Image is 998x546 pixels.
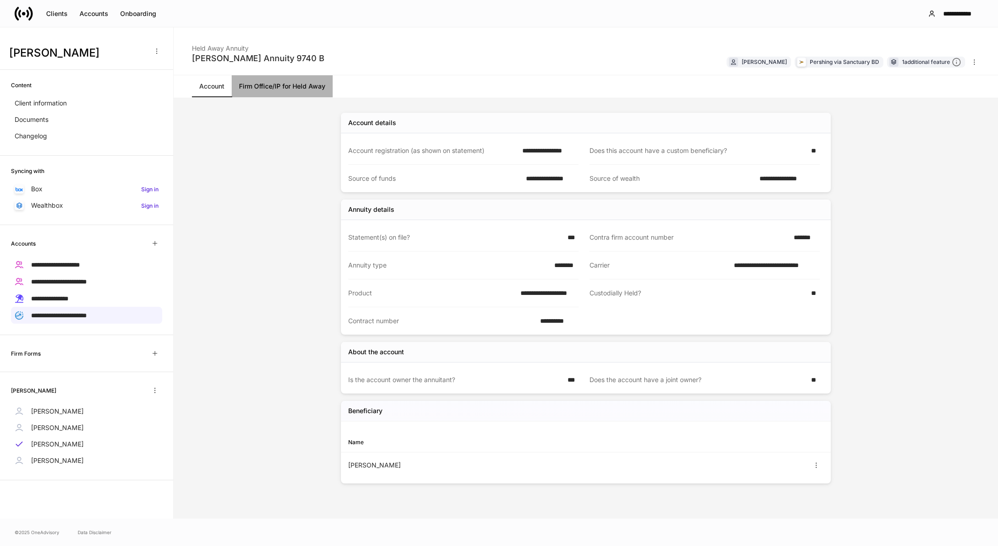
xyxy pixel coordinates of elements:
div: Source of funds [348,174,520,183]
h6: Content [11,81,32,89]
div: Onboarding [120,9,156,18]
img: oYqM9ojoZLfzCHUefNbBcWHcyDPbQKagtYciMC8pFl3iZXy3dU33Uwy+706y+0q2uJ1ghNQf2OIHrSh50tUd9HaB5oMc62p0G... [16,187,23,191]
a: [PERSON_NAME] [11,420,162,436]
h6: Firm Forms [11,349,41,358]
div: About the account [348,347,404,357]
a: Firm Office/IP for Held Away [232,75,333,97]
div: [PERSON_NAME] Annuity 9740 B [192,53,324,64]
p: [PERSON_NAME] [31,423,84,432]
div: Annuity details [348,205,394,214]
button: Clients [40,6,74,21]
div: Contra firm account number [589,233,788,242]
div: [PERSON_NAME] [742,58,787,66]
a: [PERSON_NAME] [11,403,162,420]
button: Accounts [74,6,114,21]
p: [PERSON_NAME] [31,456,84,465]
span: © 2025 OneAdvisory [15,529,59,536]
div: Held Away Annuity [192,38,324,53]
h6: Syncing with [11,167,44,175]
p: Client information [15,99,67,108]
a: Changelog [11,128,162,144]
p: Documents [15,115,48,124]
div: Does the account have a joint owner? [589,375,806,384]
div: Contract number [348,316,535,325]
div: Carrier [589,261,728,270]
a: Data Disclaimer [78,529,111,536]
h5: Beneficiary [348,406,382,415]
h6: Sign in [141,185,159,194]
div: Statement(s) on file? [348,233,562,242]
a: [PERSON_NAME] [11,452,162,469]
h6: Accounts [11,239,36,248]
p: Wealthbox [31,201,63,210]
div: Accounts [80,9,108,18]
div: Account details [348,118,396,127]
a: [PERSON_NAME] [11,436,162,452]
p: Changelog [15,131,47,141]
p: Box [31,184,42,194]
button: Onboarding [114,6,162,21]
a: BoxSign in [11,181,162,197]
div: [PERSON_NAME] [348,461,586,470]
div: Custodially Held? [589,289,806,298]
div: Does this account have a custom beneficiary? [589,146,806,155]
p: [PERSON_NAME] [31,440,84,449]
div: Annuity type [348,261,549,270]
h6: [PERSON_NAME] [11,386,56,395]
h3: [PERSON_NAME] [9,46,146,60]
div: Pershing via Sanctuary BD [810,58,879,66]
div: Is the account owner the annuitant? [348,375,562,384]
p: [PERSON_NAME] [31,407,84,416]
div: Name [348,438,586,446]
h6: Sign in [141,201,159,210]
a: Client information [11,95,162,111]
a: Account [192,75,232,97]
div: Source of wealth [589,174,754,183]
div: Clients [46,9,68,18]
a: Documents [11,111,162,128]
div: 1 additional feature [902,58,961,67]
div: Account registration (as shown on statement) [348,146,517,155]
a: WealthboxSign in [11,197,162,214]
div: Product [348,289,515,298]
